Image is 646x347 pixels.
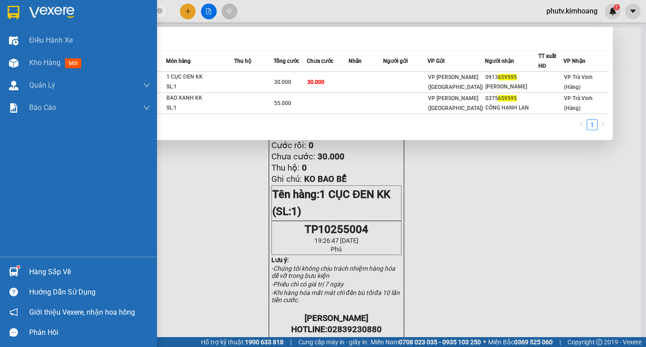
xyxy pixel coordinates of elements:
[428,95,483,111] span: VP [PERSON_NAME] ([GEOGRAPHIC_DATA])
[538,53,556,69] span: TT xuất HĐ
[157,8,162,13] span: close-circle
[30,5,104,13] strong: BIÊN NHẬN GỬI HÀNG
[9,58,18,68] img: warehouse-icon
[9,103,18,113] img: solution-icon
[166,93,234,103] div: BAO XANH KK
[166,82,234,92] div: SL: 1
[143,104,150,111] span: down
[29,102,56,113] span: Báo cáo
[485,94,537,103] div: 0375
[587,120,597,130] a: 1
[428,58,445,64] span: VP Gửi
[29,307,135,318] span: Giới thiệu Vexere, nhận hoa hồng
[166,58,191,64] span: Món hàng
[65,58,81,68] span: mới
[564,74,593,90] span: VP Trà Vinh (Hàng)
[587,119,598,130] li: 1
[9,308,18,316] span: notification
[576,119,587,130] li: Previous Page
[143,82,150,89] span: down
[4,18,83,35] span: VP [PERSON_NAME] ([GEOGRAPHIC_DATA]) -
[8,6,19,19] img: logo-vxr
[9,267,18,277] img: warehouse-icon
[29,58,61,67] span: Kho hàng
[29,326,150,339] div: Phản hồi
[25,39,59,47] span: VP Cầu Kè
[576,119,587,130] button: left
[157,7,162,16] span: close-circle
[383,58,408,64] span: Người gửi
[9,36,18,45] img: warehouse-icon
[274,79,291,85] span: 30.000
[307,58,333,64] span: Chưa cước
[234,58,251,64] span: Thu hộ
[349,58,362,64] span: Nhãn
[274,58,299,64] span: Tổng cước
[166,72,234,82] div: 1 CỤC ĐEN KK
[485,58,514,64] span: Người nhận
[274,100,291,106] span: 55.000
[23,58,59,67] span: KO BAO BỂ
[428,74,483,90] span: VP [PERSON_NAME] ([GEOGRAPHIC_DATA])
[564,95,593,111] span: VP Trà Vinh (Hàng)
[485,82,537,92] div: [PERSON_NAME]
[9,81,18,90] img: warehouse-icon
[4,58,59,67] span: GIAO:
[4,18,131,35] p: GỬI:
[579,122,584,127] span: left
[498,74,517,80] span: 659595
[48,48,102,57] span: [PERSON_NAME]
[563,58,585,64] span: VP Nhận
[29,286,150,299] div: Hướng dẫn sử dụng
[9,288,18,296] span: question-circle
[29,265,150,279] div: Hàng sắp về
[598,119,608,130] button: right
[9,328,18,337] span: message
[307,79,324,85] span: 30.000
[29,35,73,46] span: Điều hành xe
[4,39,131,47] p: NHẬN:
[17,266,20,268] sup: 1
[485,73,537,82] div: 0913
[4,48,102,57] span: 0913659595 -
[29,79,55,91] span: Quản Lý
[598,119,608,130] li: Next Page
[600,122,606,127] span: right
[166,103,234,113] div: SL: 1
[498,95,517,101] span: 659595
[485,103,537,113] div: CÔNG HẠNH LAN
